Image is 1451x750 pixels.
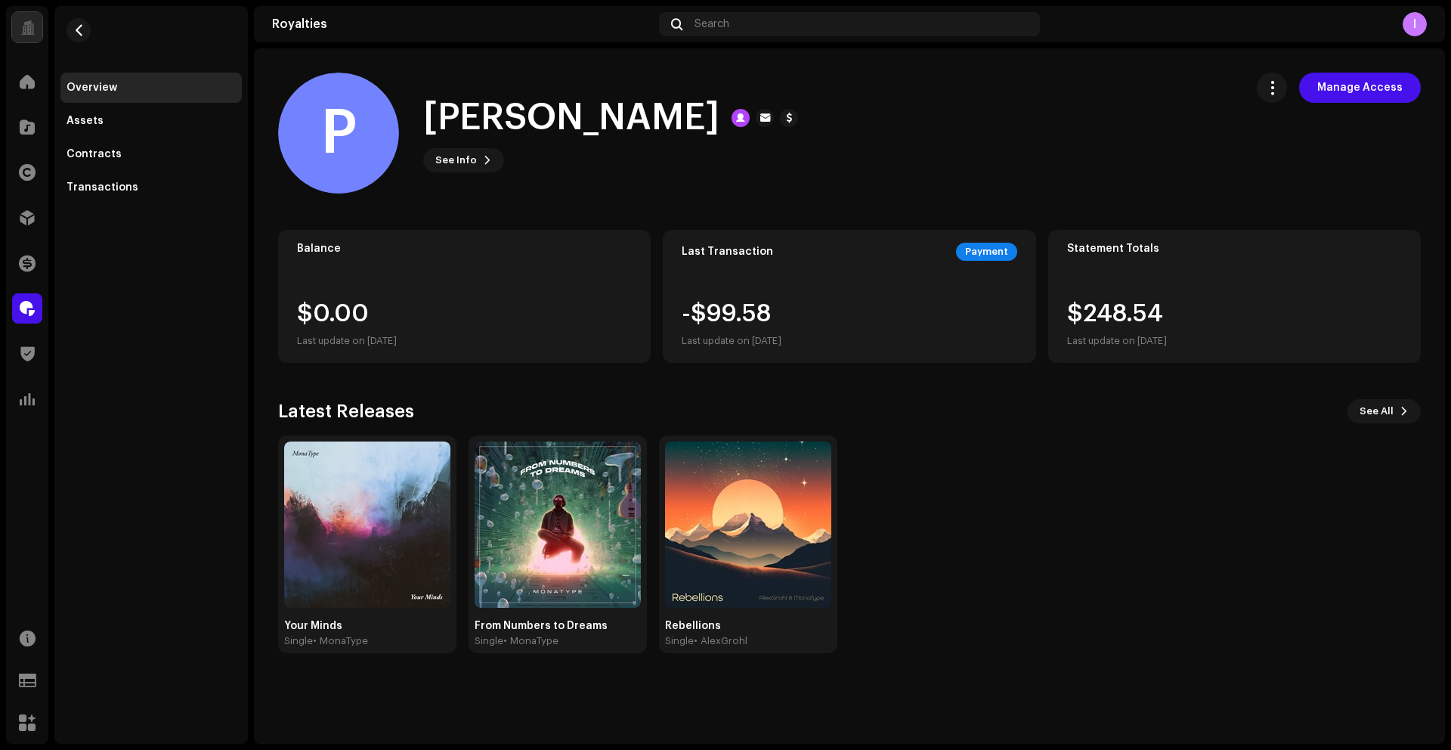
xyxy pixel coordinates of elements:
re-m-nav-item: Overview [60,73,242,103]
re-o-card-value: Statement Totals [1048,230,1421,363]
span: See Info [435,145,477,175]
div: Assets [67,115,104,127]
div: Single [665,635,694,647]
div: • MonaType [503,635,558,647]
div: Single [284,635,313,647]
button: See Info [423,148,504,172]
re-m-nav-item: Transactions [60,172,242,203]
div: Last update on [DATE] [297,332,397,350]
div: • MonaType [313,635,368,647]
h3: Latest Releases [278,399,414,423]
img: 5cd4c8ed-0ccb-414e-abae-07487f50260d [284,442,450,608]
div: • AlexGrohl [694,635,747,647]
h1: [PERSON_NAME] [423,94,719,142]
div: Single [475,635,503,647]
div: P [278,73,399,194]
div: Statement Totals [1067,243,1402,255]
div: Contracts [67,148,122,160]
button: Manage Access [1299,73,1421,103]
re-m-nav-item: Assets [60,106,242,136]
button: See All [1347,399,1421,423]
re-o-card-value: Balance [278,230,651,363]
div: Your Minds [284,620,450,632]
div: I [1403,12,1427,36]
div: Last update on [DATE] [1067,332,1167,350]
re-m-nav-item: Contracts [60,139,242,169]
div: Royalties [272,18,653,30]
img: 77893f8f-89d3-4eb8-9593-83c9b2eb951e [475,442,641,608]
div: Transactions [67,181,138,194]
div: Last update on [DATE] [682,332,781,350]
span: See All [1360,396,1394,426]
span: Search [695,18,729,30]
div: Payment [956,243,1017,261]
div: Balance [297,243,632,255]
div: From Numbers to Dreams [475,620,641,632]
div: Last Transaction [682,246,773,258]
span: Manage Access [1317,73,1403,103]
div: Rebellions [665,620,831,632]
img: 2f33305a-94fa-4652-984a-88edacd7998d [665,442,831,608]
div: Overview [67,82,117,94]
